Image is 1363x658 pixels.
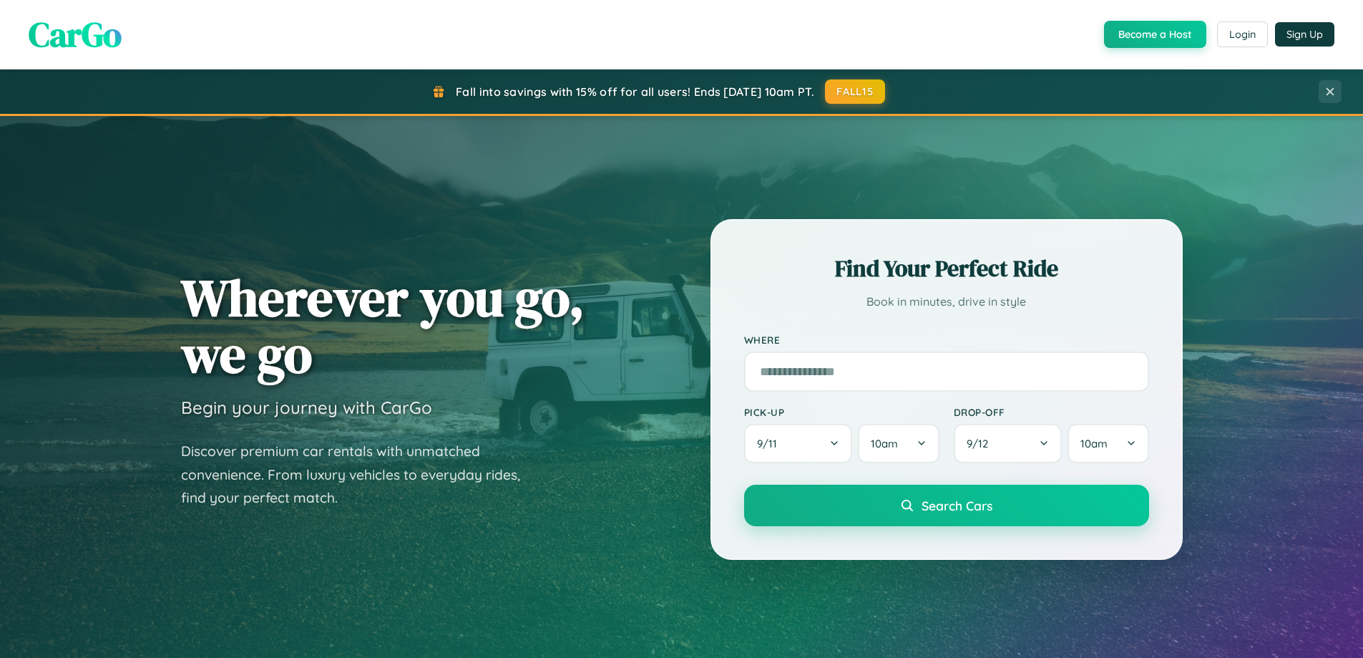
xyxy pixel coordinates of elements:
[744,291,1149,312] p: Book in minutes, drive in style
[744,334,1149,346] label: Where
[744,253,1149,284] h2: Find Your Perfect Ride
[922,498,992,513] span: Search Cars
[858,424,939,463] button: 10am
[744,424,853,463] button: 9/11
[954,424,1062,463] button: 9/12
[825,79,885,104] button: FALL15
[29,11,122,58] span: CarGo
[1275,22,1334,47] button: Sign Up
[744,485,1149,526] button: Search Cars
[1080,437,1108,450] span: 10am
[1217,21,1268,47] button: Login
[967,437,995,450] span: 9 / 12
[744,406,939,418] label: Pick-up
[871,437,898,450] span: 10am
[181,440,539,510] p: Discover premium car rentals with unmatched convenience. From luxury vehicles to everyday rides, ...
[757,437,784,450] span: 9 / 11
[1104,21,1206,48] button: Become a Host
[1068,424,1148,463] button: 10am
[181,269,585,382] h1: Wherever you go, we go
[181,397,432,418] h3: Begin your journey with CarGo
[954,406,1149,418] label: Drop-off
[456,84,814,99] span: Fall into savings with 15% off for all users! Ends [DATE] 10am PT.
